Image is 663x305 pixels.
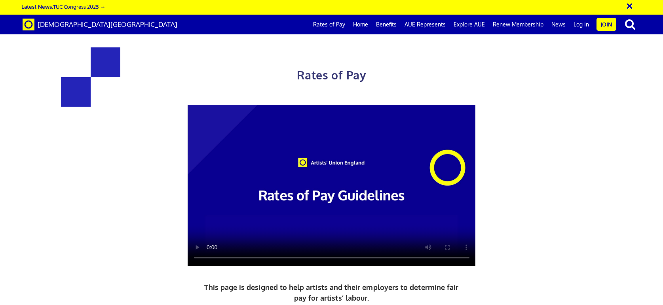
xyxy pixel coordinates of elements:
[349,15,372,34] a: Home
[372,15,401,34] a: Benefits
[21,3,53,10] strong: Latest News:
[21,3,105,10] a: Latest News:TUC Congress 2025 →
[489,15,547,34] a: Renew Membership
[297,68,366,82] span: Rates of Pay
[547,15,570,34] a: News
[597,18,616,31] a: Join
[38,20,177,28] span: [DEMOGRAPHIC_DATA][GEOGRAPHIC_DATA]
[570,15,593,34] a: Log in
[309,15,349,34] a: Rates of Pay
[450,15,489,34] a: Explore AUE
[618,16,642,32] button: search
[17,15,183,34] a: Brand [DEMOGRAPHIC_DATA][GEOGRAPHIC_DATA]
[401,15,450,34] a: AUE Represents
